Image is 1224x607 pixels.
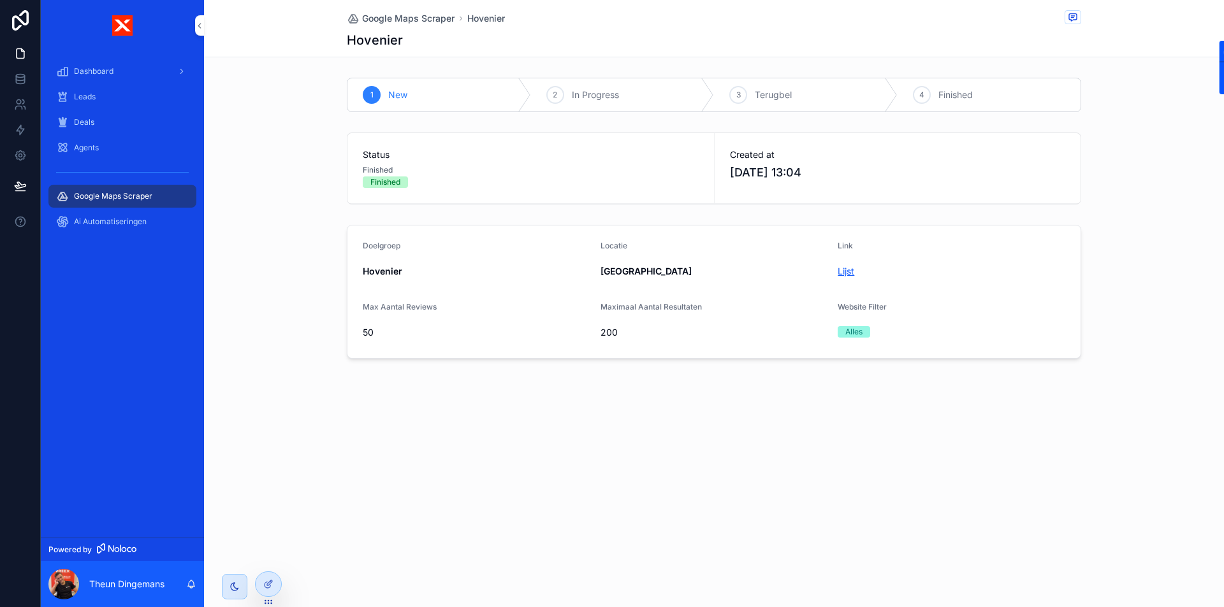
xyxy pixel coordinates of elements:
strong: [GEOGRAPHIC_DATA] [601,266,692,276]
a: Powered by [41,538,204,561]
span: New [388,89,407,101]
span: Terugbel [755,89,792,101]
span: Max Aantal Reviews [363,302,437,311]
div: Alles [845,326,863,338]
span: Website Filter [838,302,887,311]
p: Theun Dingemans [89,578,164,590]
a: Deals [48,111,196,134]
span: 3 [736,90,741,100]
span: Leads [74,92,96,102]
a: Lijst [838,266,854,276]
span: Google Maps Scraper [74,191,152,201]
a: Hovenier [467,12,505,25]
span: Powered by [48,545,92,555]
span: Google Maps Scraper [362,12,455,25]
span: Agents [74,143,99,153]
span: Dashboard [74,66,113,76]
span: Doelgroep [363,241,400,250]
a: Google Maps Scraper [48,185,196,208]
span: 200 [601,326,828,339]
span: [DATE] 13:04 [730,164,1066,182]
span: Maximaal Aantal Resultaten [601,302,702,311]
span: Finished [938,89,973,101]
span: Deals [74,117,94,127]
h1: Hovenier [347,31,403,49]
a: Agents [48,136,196,159]
a: Dashboard [48,60,196,83]
span: 2 [553,90,557,100]
a: Google Maps Scraper [347,12,455,25]
span: Created at [730,148,1066,161]
div: Finished [370,176,400,188]
span: Link [838,241,853,250]
span: 50 [363,326,590,339]
span: 4 [919,90,924,100]
a: Ai Automatiseringen [48,210,196,233]
img: App logo [112,15,133,36]
span: 1 [370,90,374,100]
span: Locatie [601,241,627,250]
span: Status [363,148,699,161]
span: In Progress [572,89,619,101]
a: Leads [48,85,196,108]
span: Finished [363,165,393,175]
div: scrollable content [41,51,204,250]
span: Ai Automatiseringen [74,217,147,227]
strong: Hovenier [363,266,402,276]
